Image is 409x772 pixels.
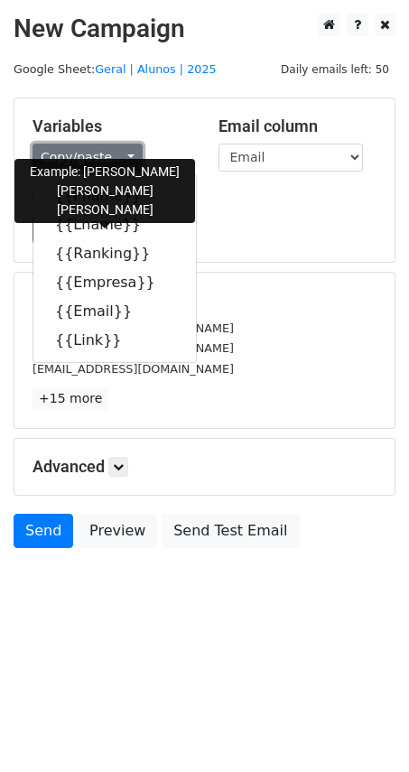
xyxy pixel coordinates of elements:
div: Widget de chat [319,685,409,772]
a: Send [14,514,73,548]
h5: Email column [218,116,377,136]
small: [EMAIL_ADDRESS][DOMAIN_NAME] [33,362,234,376]
a: Copy/paste... [33,144,143,172]
iframe: Chat Widget [319,685,409,772]
span: Daily emails left: 50 [274,60,395,79]
a: {{Link}} [33,326,196,355]
h5: Variables [33,116,191,136]
h5: Advanced [33,457,376,477]
small: [EMAIL_ADDRESS][DOMAIN_NAME] [33,341,234,355]
a: Preview [78,514,157,548]
small: Google Sheet: [14,62,217,76]
a: {{Empresa}} [33,268,196,297]
a: Send Test Email [162,514,299,548]
a: {{Ranking}} [33,239,196,268]
h5: 18 Recipients [33,291,376,311]
div: Example: [PERSON_NAME] [PERSON_NAME] [PERSON_NAME] [14,159,195,223]
a: Daily emails left: 50 [274,62,395,76]
a: {{Email}} [33,297,196,326]
small: [EMAIL_ADDRESS][DOMAIN_NAME] [33,321,234,335]
a: Geral | Alunos | 2025 [95,62,216,76]
h2: New Campaign [14,14,395,44]
a: +15 more [33,387,108,410]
